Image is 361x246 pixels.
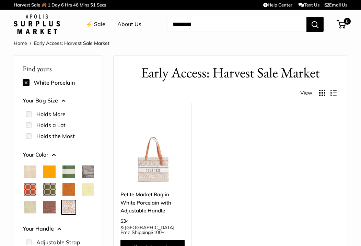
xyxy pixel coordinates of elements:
a: Help Center [263,2,292,8]
button: Display products as grid [319,90,325,96]
button: Your Handle [23,224,94,234]
a: 0 [337,20,346,28]
button: Court Green [62,165,75,178]
a: Email Us [325,2,347,8]
p: Find yours [23,62,94,75]
img: Apolis: Surplus Market [14,14,60,34]
button: Natural [24,165,36,178]
span: View [300,88,312,98]
button: White Porcelain [62,201,75,213]
img: description_Make it yours with custom printed text. [120,120,185,184]
span: 51 [90,2,96,8]
a: Petite Market Bag in White Porcelain with Adjustable Handle [120,190,185,214]
button: Your Bag Size [23,96,94,106]
button: Daisy [82,183,94,196]
button: Chenille Window Sage [43,183,56,196]
button: Search [306,17,324,32]
button: Orange [43,165,56,178]
label: Holds the Most [36,132,75,140]
nav: Breadcrumb [14,39,109,48]
div: White Porcelain [23,77,94,88]
h1: Early Access: Harvest Sale Market [124,63,337,83]
span: $100 [151,229,162,235]
a: description_Make it yours with custom printed text.description_Transform your everyday errands in... [120,120,185,184]
a: Home [14,40,27,46]
button: Your Color [23,150,94,160]
span: Mins [80,2,89,8]
span: 0 [344,18,351,25]
span: $34 [120,218,129,224]
a: ⚡️ Sale [86,19,105,29]
button: Chenille Window Brick [24,183,36,196]
a: About Us [117,19,141,29]
span: 6 [61,2,64,8]
button: Mustang [43,201,56,213]
label: Holds More [36,110,66,118]
button: Cognac [62,183,75,196]
button: Display products as list [330,90,337,96]
span: 46 [73,2,79,8]
button: Mint Sorbet [24,201,36,213]
a: Text Us [299,2,319,8]
span: & [GEOGRAPHIC_DATA] Free Shipping + [120,225,185,235]
span: Early Access: Harvest Sale Market [34,40,109,46]
span: Hrs [65,2,72,8]
button: Chambray [82,165,94,178]
input: Search... [167,17,306,32]
span: 1 [48,2,50,8]
span: Day [51,2,60,8]
span: Secs [97,2,106,8]
label: Holds a Lot [36,121,66,129]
